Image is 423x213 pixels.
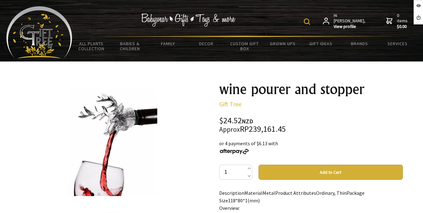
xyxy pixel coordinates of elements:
[219,140,403,155] div: or 4 payments of $6.13 with
[219,125,240,134] small: Approx
[397,24,409,29] strong: $0.00
[219,204,403,212] p: Overview:
[397,13,409,29] span: 0 items
[386,13,409,29] a: 0 items$0.00
[378,37,417,50] a: Services
[111,37,149,55] a: Babies & Children
[141,13,235,27] img: Babywear - Gifts - Toys & more
[225,37,264,55] a: Custom Gift Box
[334,24,366,29] strong: View profile
[219,82,403,97] h1: wine pourer and stopper
[264,37,302,50] a: Grown Ups
[72,37,111,55] a: All Plants Collection
[340,37,379,50] a: Brands
[219,100,242,108] a: Gift Tree
[304,19,310,25] img: product search
[302,37,340,50] a: Gift Ideas
[149,37,187,50] a: Family
[323,13,366,29] a: Hi [PERSON_NAME],View profile
[219,117,403,133] div: $24.52 RP239,161.45
[242,118,253,125] span: NZD
[259,165,403,180] button: Add to Cart
[67,89,157,196] img: wine pourer and stopper
[219,149,249,154] img: Afterpay
[6,6,72,58] img: Babyware - Gifts - Toys and more...
[187,37,225,50] a: Decor
[334,13,366,29] span: Hi [PERSON_NAME],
